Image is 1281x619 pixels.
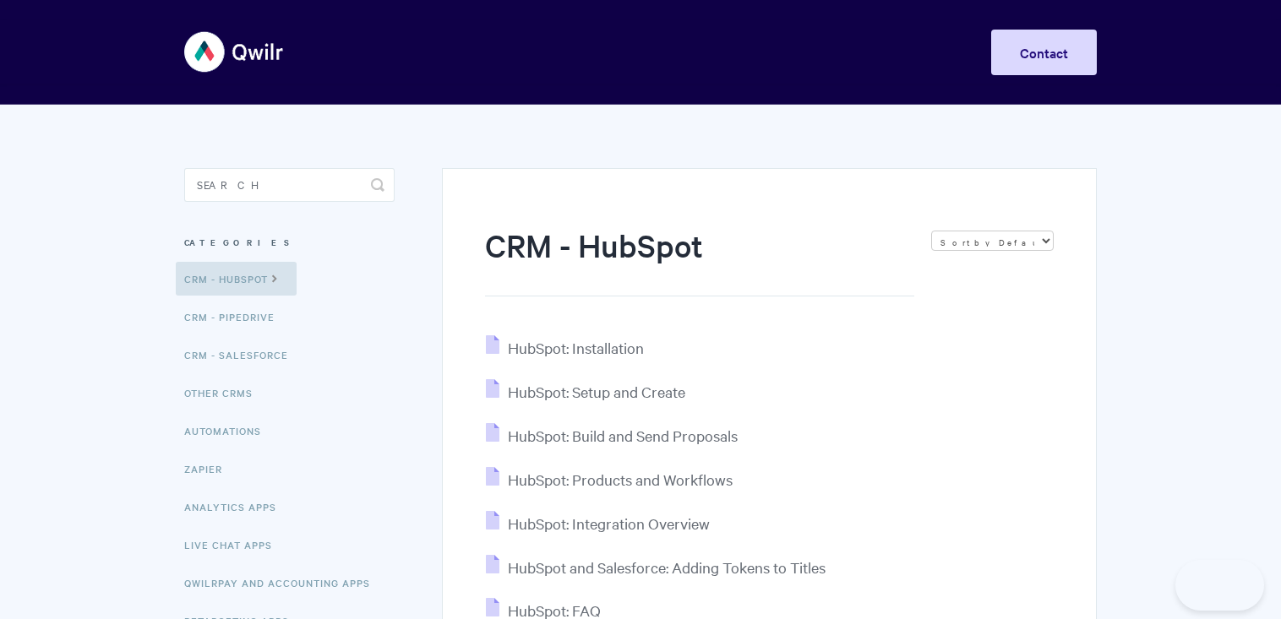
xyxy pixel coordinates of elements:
a: HubSpot: Integration Overview [486,513,710,533]
a: HubSpot and Salesforce: Adding Tokens to Titles [486,557,826,577]
span: HubSpot: Build and Send Proposals [508,426,738,445]
span: HubSpot: Products and Workflows [508,470,733,489]
select: Page reloads on selection [931,231,1054,251]
a: HubSpot: Installation [486,338,644,357]
img: Qwilr Help Center [184,20,285,84]
a: CRM - HubSpot [176,262,297,296]
a: HubSpot: Products and Workflows [486,470,733,489]
span: HubSpot: Installation [508,338,644,357]
a: Analytics Apps [184,490,289,524]
h1: CRM - HubSpot [485,224,914,296]
span: HubSpot: Setup and Create [508,382,685,401]
a: Other CRMs [184,376,265,410]
a: HubSpot: Build and Send Proposals [486,426,738,445]
a: Contact [991,30,1097,75]
h3: Categories [184,227,395,258]
a: QwilrPay and Accounting Apps [184,566,383,600]
a: Automations [184,414,274,448]
input: Search [184,168,395,202]
span: HubSpot and Salesforce: Adding Tokens to Titles [508,557,826,577]
span: HubSpot: Integration Overview [508,513,710,533]
a: CRM - Salesforce [184,338,301,372]
iframe: Toggle Customer Support [1175,560,1264,611]
a: HubSpot: Setup and Create [486,382,685,401]
a: CRM - Pipedrive [184,300,287,334]
a: Zapier [184,452,235,486]
a: Live Chat Apps [184,528,285,562]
